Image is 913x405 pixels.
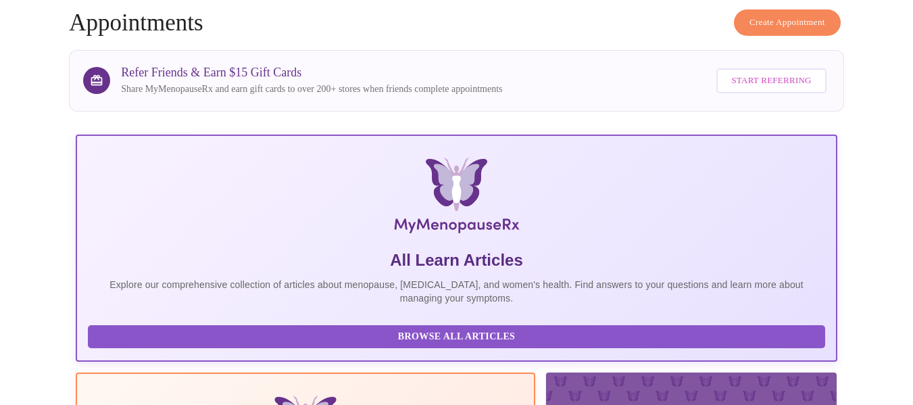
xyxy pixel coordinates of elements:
span: Start Referring [731,73,811,89]
h3: Refer Friends & Earn $15 Gift Cards [121,66,502,80]
a: Browse All Articles [88,330,829,341]
p: Share MyMenopauseRx and earn gift cards to over 200+ stores when friends complete appointments [121,82,502,96]
a: Start Referring [713,62,829,100]
h5: All Learn Articles [88,249,825,271]
span: Create Appointment [749,15,825,30]
button: Create Appointment [734,9,841,36]
p: Explore our comprehensive collection of articles about menopause, [MEDICAL_DATA], and women's hea... [88,278,825,305]
button: Start Referring [716,68,826,93]
h4: Appointments [69,9,844,37]
span: Browse All Articles [101,329,812,346]
img: MyMenopauseRx Logo [202,158,710,239]
button: Browse All Articles [88,325,825,349]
